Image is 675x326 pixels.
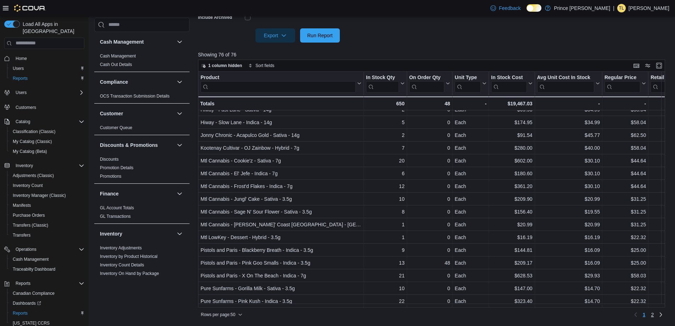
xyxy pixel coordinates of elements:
[409,74,444,81] div: On Order Qty
[100,156,119,162] span: Discounts
[201,169,361,178] div: Mtl Cannabis - El' Jefe - Indica - 7g
[13,88,84,97] span: Users
[7,127,87,137] button: Classification (Classic)
[554,4,611,12] p: Prince [PERSON_NAME]
[13,173,54,178] span: Adjustments (Classic)
[537,74,594,81] div: Avg Unit Cost In Stock
[491,74,532,93] button: In Stock Cost
[10,64,84,73] span: Users
[100,38,174,45] button: Cash Management
[10,299,44,308] a: Dashboards
[409,131,450,139] div: 0
[10,289,84,298] span: Canadian Compliance
[7,73,87,83] button: Reports
[201,156,361,165] div: Mtl Cannabis - Cookie'z - Sativa - 7g
[13,291,55,296] span: Canadian Compliance
[366,144,405,152] div: 7
[94,155,190,183] div: Discounts & Promotions
[13,203,31,208] span: Manifests
[14,5,46,12] img: Cova
[648,309,657,320] a: Page 2 of 2
[537,118,600,127] div: $34.99
[201,131,361,139] div: Jonny Chronic - Acapulco Gold - Sativa - 14g
[13,88,29,97] button: Users
[491,99,532,108] div: $19,467.03
[604,99,646,108] div: -
[651,311,654,318] span: 2
[13,117,33,126] button: Catalog
[16,56,27,61] span: Home
[604,74,640,93] div: Regular Price
[10,127,84,136] span: Classification (Classic)
[604,195,646,203] div: $31.25
[455,105,486,114] div: Each
[100,142,174,149] button: Discounts & Promotions
[7,308,87,318] button: Reports
[604,233,646,242] div: $22.32
[208,63,242,68] span: 1 column hidden
[10,147,50,156] a: My Catalog (Beta)
[527,4,541,12] input: Dark Mode
[10,201,34,210] a: Manifests
[10,221,51,230] a: Transfers (Classic)
[537,208,600,216] div: $19.55
[657,310,665,319] a: Next page
[7,298,87,308] a: Dashboards
[201,233,361,242] div: Mtl LowKey - Dessert - Hybrid - 3.5g
[100,190,174,197] button: Finance
[100,263,144,267] a: Inventory Count Details
[100,271,159,276] span: Inventory On Hand by Package
[201,105,361,114] div: Hiway - Fast Lane - Sativa - 14g
[617,4,626,12] div: Taylor Larcombe
[201,144,361,152] div: Kootenay Cultivar - OJ Zainbow - Hybrid - 7g
[632,61,641,70] button: Keyboard shortcuts
[604,208,646,216] div: $31.25
[100,214,131,219] a: GL Transactions
[100,254,158,259] a: Inventory by Product Historical
[100,54,136,59] a: Cash Management
[491,74,527,93] div: In Stock Cost
[201,195,361,203] div: Mtl Cannabis - Jungl' Cake - Sativa - 3.5g
[537,169,600,178] div: $30.10
[537,233,600,242] div: $16.19
[366,182,405,190] div: 12
[246,61,277,70] button: Sort fields
[537,259,600,267] div: $16.09
[455,182,486,190] div: Each
[455,118,486,127] div: Each
[13,149,47,154] span: My Catalog (Beta)
[100,190,119,197] h3: Finance
[7,63,87,73] button: Users
[409,182,450,190] div: 0
[201,259,361,267] div: Pistols and Paris - Pink Goo Smalls - Indica - 3.5g
[201,74,356,81] div: Product
[10,64,27,73] a: Users
[13,129,56,134] span: Classification (Classic)
[100,157,119,162] a: Discounts
[10,74,84,83] span: Reports
[10,171,84,180] span: Adjustments (Classic)
[100,93,170,99] span: OCS Transaction Submission Details
[7,137,87,147] button: My Catalog (Classic)
[100,94,170,99] a: OCS Transaction Submission Details
[1,278,87,288] button: Reports
[7,230,87,240] button: Transfers
[100,245,142,251] span: Inventory Adjustments
[537,74,600,93] button: Avg Unit Cost In Stock
[10,211,84,220] span: Purchase Orders
[201,312,235,317] span: Rows per page : 50
[198,15,232,20] label: Include Archived
[491,246,532,254] div: $144.81
[16,105,36,110] span: Customers
[100,230,122,237] h3: Inventory
[409,74,444,93] div: On Order Qty
[7,171,87,181] button: Adjustments (Classic)
[100,262,144,268] span: Inventory Count Details
[537,131,600,139] div: $45.77
[537,99,600,108] div: -
[13,266,55,272] span: Traceabilty Dashboard
[100,62,132,67] span: Cash Out Details
[366,74,405,93] button: In Stock Qty
[94,52,190,72] div: Cash Management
